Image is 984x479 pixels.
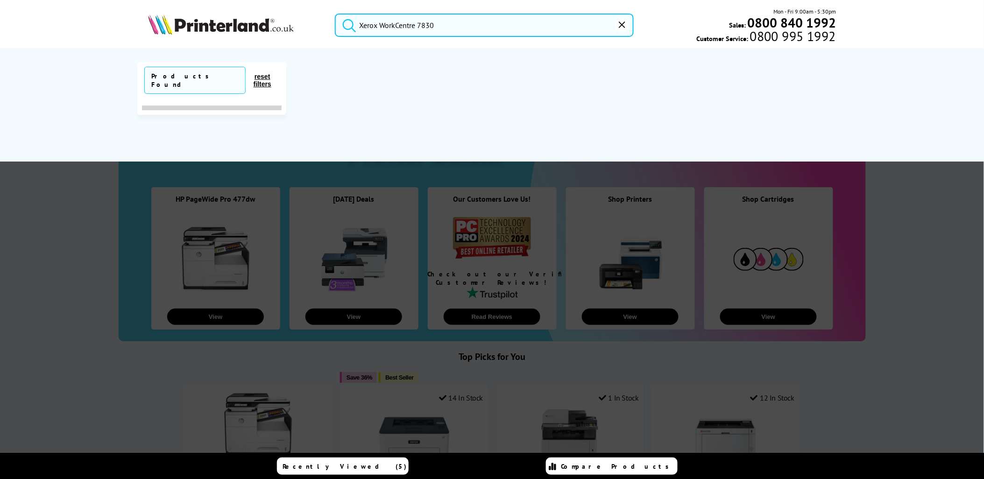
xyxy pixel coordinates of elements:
[697,32,836,43] span: Customer Service:
[246,72,279,88] button: reset filters
[546,458,678,475] a: Compare Products
[729,21,746,29] span: Sales:
[148,14,324,36] a: Printerland Logo
[561,462,674,471] span: Compare Products
[749,32,836,41] span: 0800 995 1992
[152,72,241,89] div: Products Found
[148,14,294,35] img: Printerland Logo
[746,18,836,27] a: 0800 840 1992
[747,14,836,31] b: 0800 840 1992
[277,458,409,475] a: Recently Viewed (5)
[773,7,836,16] span: Mon - Fri 9:00am - 5:30pm
[335,14,634,37] input: Search product
[283,462,407,471] span: Recently Viewed (5)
